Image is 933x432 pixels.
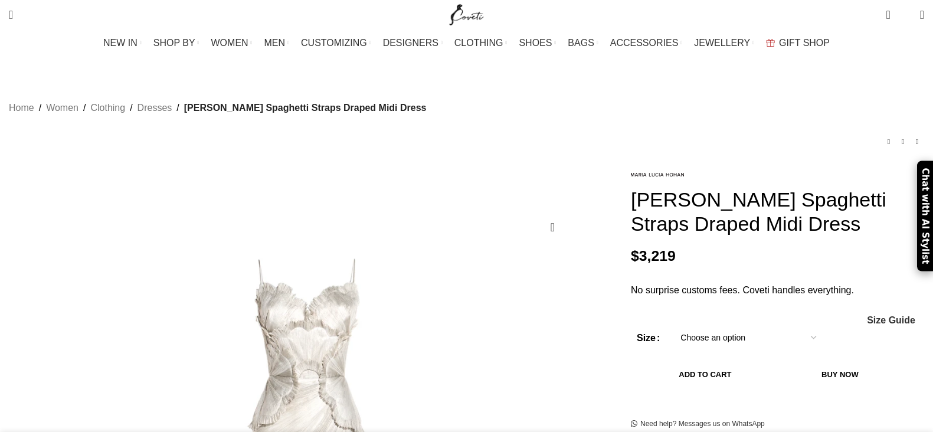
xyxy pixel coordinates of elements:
[882,135,896,149] a: Previous product
[910,135,924,149] a: Next product
[568,31,598,55] a: BAGS
[766,39,775,47] img: GiftBag
[9,100,426,116] nav: Breadcrumb
[454,37,503,48] span: CLOTHING
[454,31,508,55] a: CLOTHING
[631,188,924,236] h1: [PERSON_NAME] Spaghetti Straps Draped Midi Dress
[867,316,915,325] span: Size Guide
[902,12,911,21] span: 0
[211,31,253,55] a: WOMEN
[103,31,142,55] a: NEW IN
[103,37,138,48] span: NEW IN
[899,3,911,27] div: My Wishlist
[631,283,924,298] p: No surprise customs fees. Coveti handles everything.
[9,100,34,116] a: Home
[866,316,915,325] a: Size Guide
[637,330,660,346] label: Size
[631,248,676,264] bdi: 3,219
[766,31,830,55] a: GIFT SHOP
[138,100,172,116] a: Dresses
[3,31,930,55] div: Main navigation
[637,362,774,387] button: Add to cart
[779,37,830,48] span: GIFT SHOP
[301,31,371,55] a: CUSTOMIZING
[519,31,556,55] a: SHOES
[153,31,199,55] a: SHOP BY
[383,31,443,55] a: DESIGNERS
[264,37,286,48] span: MEN
[694,31,754,55] a: JEWELLERY
[631,248,639,264] span: $
[211,37,248,48] span: WOMEN
[519,37,552,48] span: SHOES
[568,37,594,48] span: BAGS
[301,37,367,48] span: CUSTOMIZING
[3,3,19,27] a: Search
[631,420,765,429] a: Need help? Messages us on WhatsApp
[153,37,195,48] span: SHOP BY
[46,100,78,116] a: Women
[780,362,901,387] button: Buy now
[90,100,125,116] a: Clothing
[887,6,896,15] span: 0
[631,173,684,176] img: Maria Lucia Hohan
[264,31,289,55] a: MEN
[880,3,896,27] a: 0
[610,37,679,48] span: ACCESSORIES
[383,37,438,48] span: DESIGNERS
[610,31,683,55] a: ACCESSORIES
[694,37,750,48] span: JEWELLERY
[184,100,427,116] span: [PERSON_NAME] Spaghetti Straps Draped Midi Dress
[447,9,486,19] a: Site logo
